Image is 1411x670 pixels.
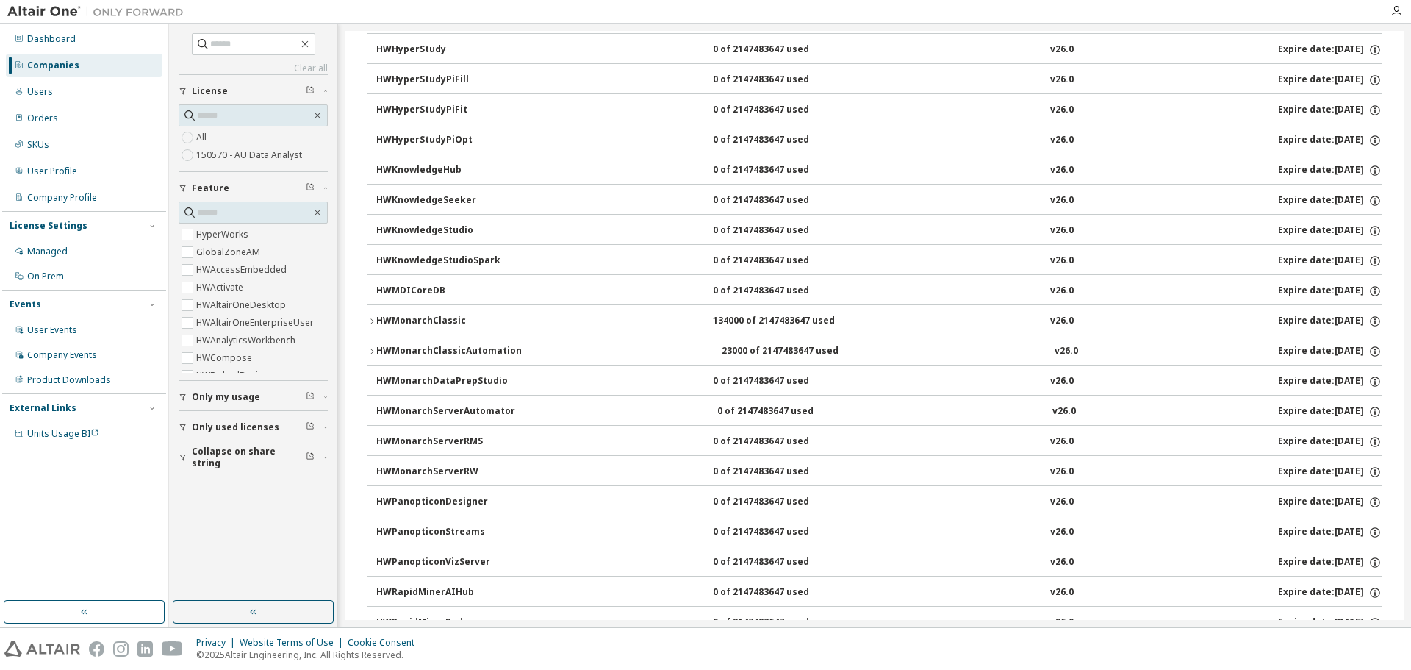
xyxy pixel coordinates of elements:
[376,607,1382,639] button: HWRapidMinerRadoop0 of 2147483647 usedv26.0Expire date:[DATE]
[27,86,53,98] div: Users
[192,421,279,433] span: Only used licenses
[196,279,246,296] label: HWActivate
[196,296,289,314] label: HWAltairOneDesktop
[376,194,509,207] div: HWKnowledgeSeeker
[27,427,99,440] span: Units Usage BI
[1278,315,1382,328] div: Expire date: [DATE]
[192,182,229,194] span: Feature
[1050,315,1074,328] div: v26.0
[376,345,522,358] div: HWMonarchClassicAutomation
[179,172,328,204] button: Feature
[1050,224,1074,238] div: v26.0
[376,43,509,57] div: HWHyperStudy
[376,275,1382,307] button: HWMDICoreDB0 of 2147483647 usedv26.0Expire date:[DATE]
[1278,616,1382,630] div: Expire date: [DATE]
[1278,194,1382,207] div: Expire date: [DATE]
[179,411,328,443] button: Only used licenses
[306,452,315,463] span: Clear filter
[192,85,228,97] span: License
[1278,285,1382,298] div: Expire date: [DATE]
[27,192,97,204] div: Company Profile
[713,526,845,539] div: 0 of 2147483647 used
[10,402,76,414] div: External Links
[10,220,87,232] div: License Settings
[717,405,850,418] div: 0 of 2147483647 used
[376,254,509,268] div: HWKnowledgeStudioSpark
[179,441,328,474] button: Collapse on share string
[376,405,515,418] div: HWMonarchServerAutomator
[1278,164,1382,177] div: Expire date: [DATE]
[376,496,509,509] div: HWPanopticonDesigner
[1050,194,1074,207] div: v26.0
[1278,43,1382,57] div: Expire date: [DATE]
[192,391,260,403] span: Only my usage
[196,367,265,385] label: HWEmbedBasic
[722,345,854,358] div: 23000 of 2147483647 used
[376,486,1382,518] button: HWPanopticonDesigner0 of 2147483647 usedv26.0Expire date:[DATE]
[179,63,328,74] a: Clear all
[713,556,845,569] div: 0 of 2147483647 used
[713,285,845,298] div: 0 of 2147483647 used
[196,129,209,146] label: All
[196,637,240,649] div: Privacy
[162,641,183,657] img: youtube.svg
[713,466,845,479] div: 0 of 2147483647 used
[376,616,509,630] div: HWRapidMinerRadoop
[1278,435,1382,449] div: Expire date: [DATE]
[196,243,263,261] label: GlobalZoneAM
[1052,405,1076,418] div: v26.0
[27,113,58,124] div: Orders
[367,335,1382,368] button: HWMonarchClassicAutomation23000 of 2147483647 usedv26.0Expire date:[DATE]
[713,104,845,117] div: 0 of 2147483647 used
[376,556,509,569] div: HWPanopticonVizServer
[713,496,845,509] div: 0 of 2147483647 used
[713,43,845,57] div: 0 of 2147483647 used
[376,435,509,449] div: HWMonarchServerRMS
[27,165,77,177] div: User Profile
[1278,345,1382,358] div: Expire date: [DATE]
[376,366,1382,398] button: HWMonarchDataPrepStudio0 of 2147483647 usedv26.0Expire date:[DATE]
[306,85,315,97] span: Clear filter
[713,254,845,268] div: 0 of 2147483647 used
[137,641,153,657] img: linkedin.svg
[1278,375,1382,388] div: Expire date: [DATE]
[4,641,80,657] img: altair_logo.svg
[376,134,509,147] div: HWHyperStudyPiOpt
[376,375,509,388] div: HWMonarchDataPrepStudio
[1050,104,1074,117] div: v26.0
[196,226,251,243] label: HyperWorks
[376,74,509,87] div: HWHyperStudyPiFill
[306,391,315,403] span: Clear filter
[27,246,68,257] div: Managed
[1278,586,1382,599] div: Expire date: [DATE]
[376,466,509,479] div: HWMonarchServerRW
[376,526,509,539] div: HWPanopticonStreams
[1278,224,1382,238] div: Expire date: [DATE]
[27,33,76,45] div: Dashboard
[1278,104,1382,117] div: Expire date: [DATE]
[376,64,1382,96] button: HWHyperStudyPiFill0 of 2147483647 usedv26.0Expire date:[DATE]
[1050,254,1074,268] div: v26.0
[89,641,104,657] img: facebook.svg
[196,261,290,279] label: HWAccessEmbedded
[1050,74,1074,87] div: v26.0
[196,332,298,349] label: HWAnalyticsWorkbench
[376,516,1382,549] button: HWPanopticonStreams0 of 2147483647 usedv26.0Expire date:[DATE]
[348,637,423,649] div: Cookie Consent
[179,381,328,413] button: Only my usage
[196,146,305,164] label: 150570 - AU Data Analyst
[192,446,306,469] span: Collapse on share string
[1278,254,1382,268] div: Expire date: [DATE]
[1050,526,1074,539] div: v26.0
[27,60,79,71] div: Companies
[376,34,1382,66] button: HWHyperStudy0 of 2147483647 usedv26.0Expire date:[DATE]
[1278,405,1382,418] div: Expire date: [DATE]
[1050,134,1074,147] div: v26.0
[306,421,315,433] span: Clear filter
[1278,526,1382,539] div: Expire date: [DATE]
[376,315,509,328] div: HWMonarchClassic
[713,224,845,238] div: 0 of 2147483647 used
[376,245,1382,277] button: HWKnowledgeStudioSpark0 of 2147483647 usedv26.0Expire date:[DATE]
[27,374,111,386] div: Product Downloads
[10,299,41,310] div: Events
